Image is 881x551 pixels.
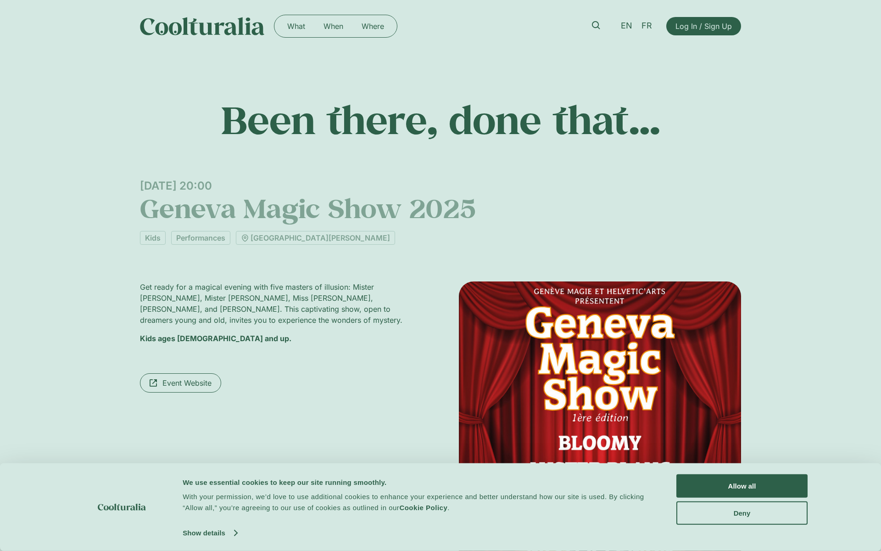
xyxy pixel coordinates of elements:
strong: Kids ages [DEMOGRAPHIC_DATA] and up. [140,334,291,343]
a: Cookie Policy [399,504,447,512]
a: FR [637,19,657,33]
img: logo [98,504,146,511]
a: Event Website [140,373,221,393]
span: EN [621,21,632,31]
span: With your permission, we’d love to use additional cookies to enhance your experience and better u... [183,493,644,512]
a: Kids [140,231,166,245]
p: Been there, done that… [140,96,741,142]
a: Log In / Sign Up [666,17,741,35]
span: . [447,504,450,512]
a: EN [616,19,637,33]
a: What [278,19,314,34]
p: Get ready for a magical evening with five masters of illusion: Mister [PERSON_NAME], Mister [PERS... [140,281,422,326]
a: Where [352,19,393,34]
a: [GEOGRAPHIC_DATA][PERSON_NAME] [236,231,395,245]
a: Show details [183,526,237,540]
div: We use essential cookies to keep our site running smoothly. [183,477,656,488]
a: Performances [171,231,230,245]
a: When [314,19,352,34]
h1: Geneva Magic Show 2025 [140,192,741,224]
div: [DATE] 20:00 [140,179,741,192]
button: Deny [676,501,808,524]
span: Log In / Sign Up [675,21,732,32]
button: Allow all [676,474,808,498]
span: Event Website [162,377,212,388]
nav: Menu [278,19,393,34]
span: FR [641,21,652,31]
